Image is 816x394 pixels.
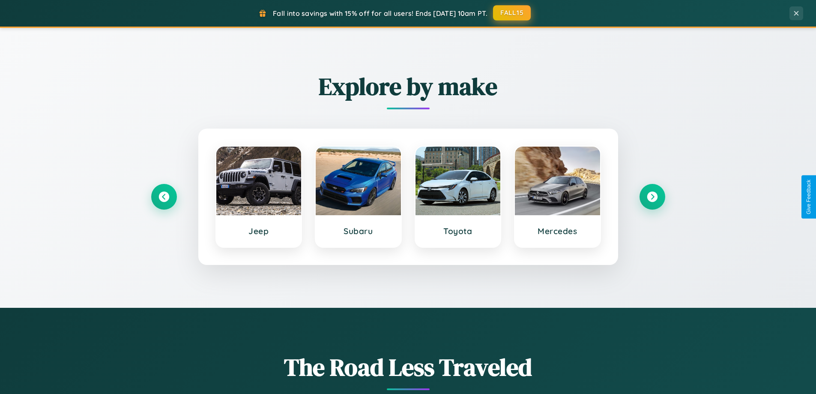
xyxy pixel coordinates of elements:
[324,226,392,236] h3: Subaru
[151,70,665,103] h2: Explore by make
[151,351,665,384] h1: The Road Less Traveled
[493,5,531,21] button: FALL15
[225,226,293,236] h3: Jeep
[523,226,592,236] h3: Mercedes
[424,226,492,236] h3: Toyota
[806,180,812,214] div: Give Feedback
[273,9,487,18] span: Fall into savings with 15% off for all users! Ends [DATE] 10am PT.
